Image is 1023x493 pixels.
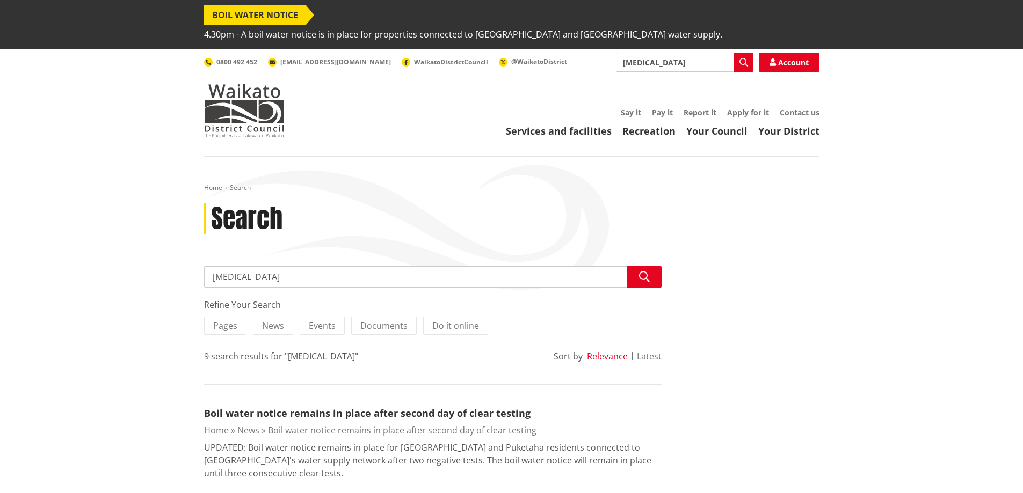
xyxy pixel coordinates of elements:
[622,124,676,137] a: Recreation
[758,124,819,137] a: Your District
[414,57,488,67] span: WaikatoDistrictCouncil
[204,183,819,193] nav: breadcrumb
[262,320,284,332] span: News
[204,25,722,44] span: 4.30pm - A boil water notice is in place for properties connected to [GEOGRAPHIC_DATA] and [GEOGR...
[780,107,819,117] a: Contact us
[204,84,285,137] img: Waikato District Council - Te Kaunihera aa Takiwaa o Waikato
[204,57,257,67] a: 0800 492 452
[211,203,282,234] h1: Search
[499,57,567,66] a: @WaikatoDistrict
[727,107,769,117] a: Apply for it
[686,124,748,137] a: Your Council
[759,53,819,72] a: Account
[204,441,662,480] p: UPDATED: Boil water notice remains in place for [GEOGRAPHIC_DATA] and Puketaha residents connecte...
[280,57,391,67] span: [EMAIL_ADDRESS][DOMAIN_NAME]
[360,320,408,332] span: Documents
[268,57,391,67] a: [EMAIL_ADDRESS][DOMAIN_NAME]
[309,320,336,332] span: Events
[204,407,531,420] a: Boil water notice remains in place after second day of clear testing
[204,424,229,436] a: Home
[511,57,567,66] span: @WaikatoDistrict
[506,124,612,137] a: Services and facilities
[204,298,662,311] div: Refine Your Search
[616,53,753,72] input: Search input
[432,320,479,332] span: Do it online
[402,57,488,67] a: WaikatoDistrictCouncil
[204,183,222,192] a: Home
[213,320,237,332] span: Pages
[204,5,306,25] span: BOIL WATER NOTICE
[652,107,673,117] a: Pay it
[684,107,716,117] a: Report it
[587,351,628,361] button: Relevance
[204,266,662,288] input: Search input
[637,351,662,361] button: Latest
[621,107,641,117] a: Say it
[554,350,583,363] div: Sort by
[237,424,259,436] a: News
[268,424,536,436] a: Boil water notice remains in place after second day of clear testing
[230,183,251,192] span: Search
[216,57,257,67] span: 0800 492 452
[204,350,358,363] div: 9 search results for "[MEDICAL_DATA]"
